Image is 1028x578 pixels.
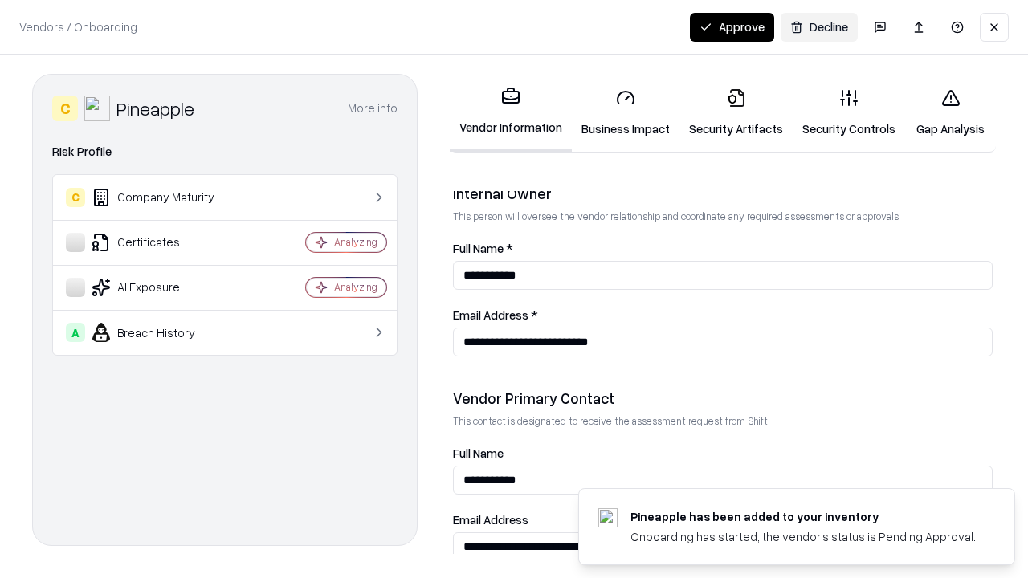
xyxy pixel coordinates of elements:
[453,414,993,428] p: This contact is designated to receive the assessment request from Shift
[679,75,793,150] a: Security Artifacts
[116,96,194,121] div: Pineapple
[630,528,976,545] div: Onboarding has started, the vendor's status is Pending Approval.
[572,75,679,150] a: Business Impact
[453,514,993,526] label: Email Address
[66,188,258,207] div: Company Maturity
[66,323,85,342] div: A
[905,75,996,150] a: Gap Analysis
[66,233,258,252] div: Certificates
[793,75,905,150] a: Security Controls
[453,309,993,321] label: Email Address *
[453,184,993,203] div: Internal Owner
[334,235,377,249] div: Analyzing
[334,280,377,294] div: Analyzing
[52,142,398,161] div: Risk Profile
[52,96,78,121] div: C
[348,94,398,123] button: More info
[781,13,858,42] button: Decline
[690,13,774,42] button: Approve
[450,74,572,152] a: Vendor Information
[453,210,993,223] p: This person will oversee the vendor relationship and coordinate any required assessments or appro...
[453,389,993,408] div: Vendor Primary Contact
[66,188,85,207] div: C
[66,323,258,342] div: Breach History
[84,96,110,121] img: Pineapple
[66,278,258,297] div: AI Exposure
[453,447,993,459] label: Full Name
[453,242,993,254] label: Full Name *
[19,18,137,35] p: Vendors / Onboarding
[598,508,618,527] img: pineappleenergy.com
[630,508,976,525] div: Pineapple has been added to your inventory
